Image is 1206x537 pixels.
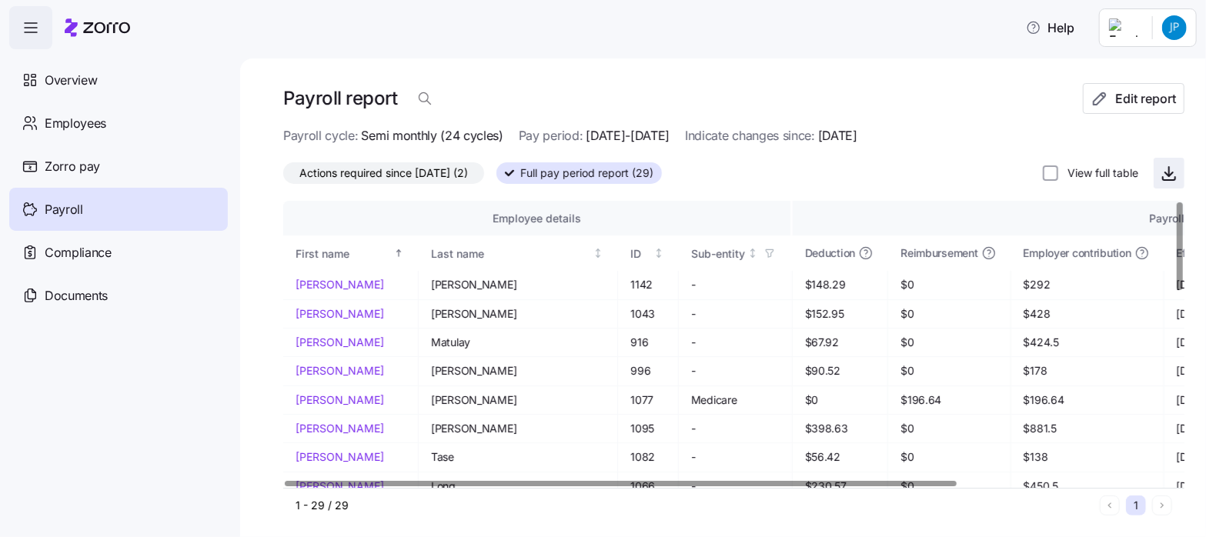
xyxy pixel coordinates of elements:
span: - [691,306,780,322]
div: Not sorted [747,248,758,258]
span: $56.42 [805,449,875,465]
span: $881.5 [1024,421,1151,436]
a: [PERSON_NAME] [296,421,406,436]
a: [PERSON_NAME] [296,277,406,292]
button: Previous page [1100,495,1120,515]
span: $0 [805,392,875,408]
div: Last name [431,245,590,262]
span: Matulay [431,335,605,350]
span: Deduction [805,245,855,261]
span: Full pay period report (29) [520,163,653,183]
span: $138 [1024,449,1151,465]
span: - [691,277,780,292]
a: [PERSON_NAME] [296,306,406,322]
div: Sorted ascending [393,248,404,258]
span: Actions required since [DATE] (2) [299,163,468,183]
span: - [691,421,780,436]
span: $0 [900,277,997,292]
div: First name [296,245,391,262]
span: Employer contribution [1024,245,1131,261]
span: - [691,363,780,379]
a: Employees [9,102,228,145]
span: [DATE] [818,126,857,145]
button: Help [1014,12,1087,43]
span: [PERSON_NAME] [431,277,605,292]
span: Compliance [45,243,112,262]
img: Employer logo [1109,18,1140,37]
span: $0 [900,306,997,322]
span: $196.64 [900,392,997,408]
span: $0 [900,421,997,436]
a: [PERSON_NAME] [296,335,406,350]
span: $152.95 [805,306,875,322]
span: - [691,335,780,350]
span: Zorro pay [45,157,100,176]
span: [PERSON_NAME] [431,306,605,322]
span: $424.5 [1024,335,1151,350]
span: [DATE]-[DATE] [586,126,670,145]
span: 1142 [630,277,665,292]
span: Documents [45,286,108,305]
span: Employees [45,114,106,133]
span: [PERSON_NAME] [431,392,605,408]
span: Tase [431,449,605,465]
a: [PERSON_NAME] [296,392,406,408]
div: Employee details [296,210,778,227]
span: $148.29 [805,277,875,292]
span: 916 [630,335,665,350]
span: 1043 [630,306,665,322]
span: Overview [45,71,97,90]
span: $0 [900,363,997,379]
a: [PERSON_NAME] [296,479,406,494]
span: 1095 [630,421,665,436]
span: Pay period: [519,126,583,145]
span: $67.92 [805,335,875,350]
span: 1077 [630,392,665,408]
span: 1082 [630,449,665,465]
a: Compliance [9,231,228,274]
img: 4de1289c2919fdf7a84ae0ee27ab751b [1162,15,1187,40]
th: Last nameNot sorted [419,235,618,271]
div: Not sorted [593,248,603,258]
span: 996 [630,363,665,379]
span: Indicate changes since: [685,126,815,145]
span: Semi monthly (24 cycles) [362,126,503,145]
h1: Payroll report [283,86,397,110]
div: ID [630,245,650,262]
a: Zorro pay [9,145,228,188]
span: $398.63 [805,421,875,436]
div: 1 - 29 / 29 [296,498,1094,513]
span: $178 [1024,363,1151,379]
a: [PERSON_NAME] [296,449,406,465]
th: Sub-entityNot sorted [679,235,793,271]
a: Overview [9,58,228,102]
span: $292 [1024,277,1151,292]
label: View full table [1058,165,1138,181]
span: $90.52 [805,363,875,379]
button: Next page [1152,495,1172,515]
button: 1 [1126,495,1146,515]
span: Reimbursement [900,245,977,261]
a: Payroll [9,188,228,231]
a: [PERSON_NAME] [296,363,406,379]
span: Payroll cycle: [283,126,359,145]
span: [PERSON_NAME] [431,421,605,436]
th: First nameSorted ascending [283,235,419,271]
th: IDNot sorted [618,235,678,271]
div: Sub-entity [691,245,745,262]
a: Documents [9,274,228,317]
span: $0 [900,335,997,350]
button: Edit report [1083,83,1184,114]
span: Help [1026,18,1074,37]
span: Medicare [691,392,780,408]
span: Payroll [45,200,83,219]
span: $0 [900,449,997,465]
span: Edit report [1115,89,1176,108]
span: $196.64 [1024,392,1151,408]
span: $428 [1024,306,1151,322]
span: - [691,449,780,465]
span: [PERSON_NAME] [431,363,605,379]
div: Not sorted [653,248,664,258]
